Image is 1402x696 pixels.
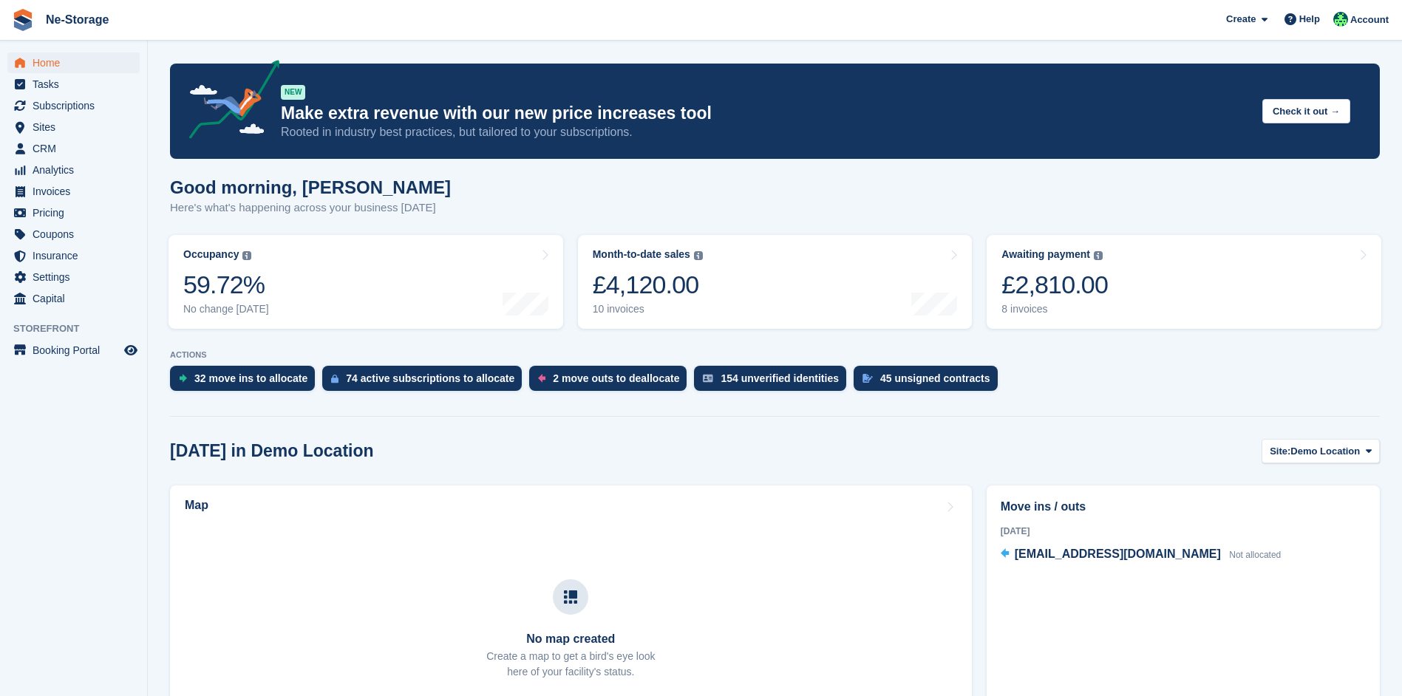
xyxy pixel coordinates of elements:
img: move_outs_to_deallocate_icon-f764333ba52eb49d3ac5e1228854f67142a1ed5810a6f6cc68b1a99e826820c5.svg [538,374,545,383]
div: 2 move outs to deallocate [553,372,679,384]
span: Analytics [33,160,121,180]
div: 32 move ins to allocate [194,372,307,384]
a: menu [7,340,140,361]
h2: Move ins / outs [1001,498,1366,516]
a: [EMAIL_ADDRESS][DOMAIN_NAME] Not allocated [1001,545,1282,564]
a: menu [7,95,140,116]
span: Booking Portal [33,340,121,361]
img: map-icn-33ee37083ee616e46c38cad1a60f524a97daa1e2b2c8c0bc3eb3415660979fc1.svg [564,590,577,604]
a: menu [7,138,140,159]
span: Help [1299,12,1320,27]
span: Capital [33,288,121,309]
img: icon-info-grey-7440780725fd019a000dd9b08b2336e03edf1995a4989e88bcd33f0948082b44.svg [694,251,703,260]
span: Pricing [33,202,121,223]
img: move_ins_to_allocate_icon-fdf77a2bb77ea45bf5b3d319d69a93e2d87916cf1d5bf7949dd705db3b84f3ca.svg [179,374,187,383]
p: Create a map to get a bird's eye look here of your facility's status. [486,649,655,680]
a: 45 unsigned contracts [854,366,1005,398]
h2: Map [185,499,208,512]
div: NEW [281,85,305,100]
span: Tasks [33,74,121,95]
a: 154 unverified identities [694,366,854,398]
a: Occupancy 59.72% No change [DATE] [169,235,563,329]
a: 2 move outs to deallocate [529,366,694,398]
span: Not allocated [1229,550,1281,560]
a: menu [7,160,140,180]
span: CRM [33,138,121,159]
span: Site: [1270,444,1290,459]
img: stora-icon-8386f47178a22dfd0bd8f6a31ec36ba5ce8667c1dd55bd0f319d3a0aa187defe.svg [12,9,34,31]
p: ACTIONS [170,350,1380,360]
div: 8 invoices [1001,303,1108,315]
div: 45 unsigned contracts [880,372,990,384]
a: menu [7,202,140,223]
img: icon-info-grey-7440780725fd019a000dd9b08b2336e03edf1995a4989e88bcd33f0948082b44.svg [1094,251,1103,260]
img: verify_identity-adf6edd0f0f0b5bbfe63781bf79b02c33cf7c696d77639b501bdc392416b5a36.svg [703,374,713,383]
div: Awaiting payment [1001,248,1090,261]
div: Occupancy [183,248,239,261]
p: Here's what's happening across your business [DATE] [170,199,451,216]
div: 154 unverified identities [721,372,839,384]
div: 59.72% [183,270,269,300]
span: Create [1226,12,1256,27]
div: Month-to-date sales [593,248,690,261]
a: 74 active subscriptions to allocate [322,366,529,398]
a: Awaiting payment £2,810.00 8 invoices [987,235,1381,329]
p: Make extra revenue with our new price increases tool [281,103,1250,124]
a: menu [7,181,140,202]
span: Demo Location [1290,444,1360,459]
span: Coupons [33,224,121,245]
span: Storefront [13,321,147,336]
div: £2,810.00 [1001,270,1108,300]
img: Jay Johal [1333,12,1348,27]
a: menu [7,245,140,266]
div: [DATE] [1001,525,1366,538]
a: menu [7,224,140,245]
p: Rooted in industry best practices, but tailored to your subscriptions. [281,124,1250,140]
a: Preview store [122,341,140,359]
span: Insurance [33,245,121,266]
span: Sites [33,117,121,137]
a: Ne-Storage [40,7,115,32]
div: 10 invoices [593,303,703,315]
div: 74 active subscriptions to allocate [346,372,514,384]
div: £4,120.00 [593,270,703,300]
span: Invoices [33,181,121,202]
span: Settings [33,267,121,287]
a: menu [7,288,140,309]
a: menu [7,52,140,73]
h3: No map created [486,632,655,646]
a: Month-to-date sales £4,120.00 10 invoices [578,235,973,329]
button: Site: Demo Location [1262,439,1380,463]
span: Account [1350,13,1389,27]
img: contract_signature_icon-13c848040528278c33f63329250d36e43548de30e8caae1d1a13099fd9432cc5.svg [862,374,873,383]
a: menu [7,74,140,95]
img: active_subscription_to_allocate_icon-d502201f5373d7db506a760aba3b589e785aa758c864c3986d89f69b8ff3... [331,374,338,383]
span: Home [33,52,121,73]
span: [EMAIL_ADDRESS][DOMAIN_NAME] [1015,547,1221,560]
img: icon-info-grey-7440780725fd019a000dd9b08b2336e03edf1995a4989e88bcd33f0948082b44.svg [242,251,251,260]
h2: [DATE] in Demo Location [170,441,374,461]
h1: Good morning, [PERSON_NAME] [170,177,451,197]
a: 32 move ins to allocate [170,366,322,398]
span: Subscriptions [33,95,121,116]
button: Check it out → [1262,99,1350,123]
a: menu [7,267,140,287]
div: No change [DATE] [183,303,269,315]
img: price-adjustments-announcement-icon-8257ccfd72463d97f412b2fc003d46551f7dbcb40ab6d574587a9cd5c0d94... [177,60,280,144]
a: menu [7,117,140,137]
